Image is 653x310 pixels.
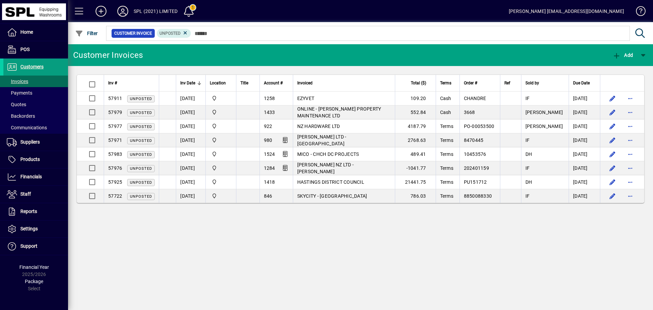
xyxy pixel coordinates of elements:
button: Edit [607,177,618,187]
div: Customer Invoices [73,50,143,61]
span: Payments [7,90,32,96]
span: Ref [504,79,510,87]
span: Terms [440,137,453,143]
div: Due Date [573,79,596,87]
span: Terms [440,79,451,87]
a: Payments [3,87,68,99]
td: 21441.75 [395,175,436,189]
span: EZYVET [297,96,315,101]
span: SPL (2021) Limited [210,136,232,144]
span: 922 [264,124,272,129]
span: Account # [264,79,283,87]
td: [DATE] [176,133,205,147]
span: IF [525,137,530,143]
span: Support [20,243,37,249]
div: Invoiced [297,79,391,87]
button: Edit [607,191,618,201]
button: Edit [607,149,618,160]
a: Home [3,24,68,41]
button: More options [625,93,636,104]
span: 1284 [264,165,275,171]
span: Unposted [130,111,152,115]
span: IF [525,96,530,101]
span: 8470445 [464,137,484,143]
span: 1433 [264,110,275,115]
td: [DATE] [569,175,600,189]
span: Add [613,52,633,58]
td: [DATE] [176,119,205,133]
td: [DATE] [569,147,600,161]
button: More options [625,107,636,118]
button: More options [625,163,636,174]
span: Invoices [7,79,28,84]
span: SPL (2021) Limited [210,95,232,102]
td: [DATE] [176,161,205,175]
span: SPL (2021) Limited [210,192,232,200]
a: Quotes [3,99,68,110]
td: 2768.63 [395,133,436,147]
td: [DATE] [569,119,600,133]
span: POS [20,47,30,52]
span: Customer Invoice [114,30,152,37]
td: -1041.77 [395,161,436,175]
span: IF [525,193,530,199]
div: [PERSON_NAME] [EMAIL_ADDRESS][DOMAIN_NAME] [509,6,624,17]
span: 980 [264,137,272,143]
span: Sold by [525,79,539,87]
span: HASTINGS DISTRICT COUNCIL [297,179,364,185]
a: Reports [3,203,68,220]
span: 10453576 [464,151,486,157]
div: Ref [504,79,517,87]
span: Home [20,29,33,35]
span: Financial Year [19,264,49,270]
span: Terms [440,193,453,199]
div: Order # [464,79,496,87]
td: [DATE] [176,189,205,203]
span: PO-00053500 [464,124,495,129]
span: Due Date [573,79,590,87]
td: [DATE] [176,105,205,119]
span: Settings [20,226,38,231]
span: Unposted [130,97,152,101]
span: Unposted [130,125,152,129]
div: Sold by [525,79,565,87]
span: Total ($) [411,79,426,87]
span: Staff [20,191,31,197]
td: [DATE] [569,105,600,119]
span: SPL (2021) Limited [210,164,232,172]
button: More options [625,149,636,160]
span: Unposted [130,138,152,143]
span: Quotes [7,102,26,107]
span: ONLINE - [PERSON_NAME] PROPERTY MAINTENANCE LTD [297,106,381,118]
span: 1258 [264,96,275,101]
span: Package [25,279,43,284]
a: Knowledge Base [631,1,644,23]
span: 202401159 [464,165,489,171]
button: Add [611,49,635,61]
span: 57977 [108,124,122,129]
span: Unposted [130,152,152,157]
a: Backorders [3,110,68,122]
span: 3668 [464,110,475,115]
span: 57722 [108,193,122,199]
div: Account # [264,79,289,87]
span: Cash [440,96,451,101]
a: POS [3,41,68,58]
span: Filter [75,31,98,36]
span: 57979 [108,110,122,115]
button: Edit [607,93,618,104]
a: Staff [3,186,68,203]
td: 4187.79 [395,119,436,133]
button: Profile [112,5,134,17]
button: Edit [607,107,618,118]
span: Inv # [108,79,117,87]
span: [PERSON_NAME] [525,124,563,129]
span: 1524 [264,151,275,157]
span: CHANDRE [464,96,486,101]
span: Terms [440,165,453,171]
span: 57976 [108,165,122,171]
td: 109.20 [395,92,436,105]
div: Inv Date [180,79,201,87]
a: Support [3,238,68,255]
td: [DATE] [176,92,205,105]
